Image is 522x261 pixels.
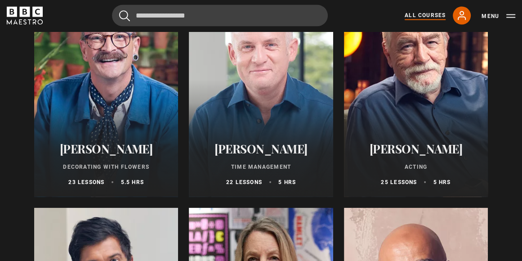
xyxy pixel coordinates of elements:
[68,178,104,186] p: 23 lessons
[7,7,43,25] svg: BBC Maestro
[200,142,322,156] h2: [PERSON_NAME]
[45,163,167,171] p: Decorating With Flowers
[278,178,296,186] p: 5 hrs
[119,10,130,22] button: Submit the search query
[120,178,143,186] p: 5.5 hrs
[45,142,167,156] h2: [PERSON_NAME]
[226,178,262,186] p: 22 lessons
[405,11,446,20] a: All Courses
[200,163,322,171] p: Time Management
[355,142,477,156] h2: [PERSON_NAME]
[433,178,451,186] p: 5 hrs
[381,178,417,186] p: 25 lessons
[112,5,328,27] input: Search
[355,163,477,171] p: Acting
[482,12,515,21] button: Toggle navigation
